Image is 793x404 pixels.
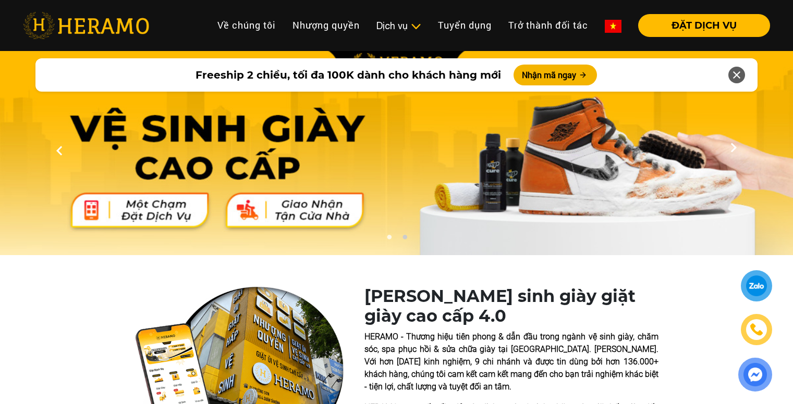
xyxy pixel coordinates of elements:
a: Nhượng quyền [284,14,368,36]
a: Tuyển dụng [430,14,500,36]
a: ĐẶT DỊCH VỤ [630,21,770,30]
a: phone-icon [742,315,771,344]
img: phone-icon [750,323,763,336]
img: heramo-logo.png [23,12,149,39]
span: Freeship 2 chiều, tối đa 100K dành cho khách hàng mới [196,67,501,83]
button: Nhận mã ngay [514,65,597,85]
h1: [PERSON_NAME] sinh giày giặt giày cao cấp 4.0 [364,286,658,326]
img: subToggleIcon [410,21,421,32]
a: Trở thành đối tác [500,14,596,36]
button: ĐẶT DỊCH VỤ [638,14,770,37]
a: Về chúng tôi [209,14,284,36]
div: Dịch vụ [376,19,421,33]
button: 2 [399,234,410,245]
img: vn-flag.png [605,20,621,33]
p: HERAMO - Thương hiệu tiên phong & dẫn đầu trong ngành vệ sinh giày, chăm sóc, spa phục hồi & sửa ... [364,331,658,393]
button: 1 [384,234,394,245]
